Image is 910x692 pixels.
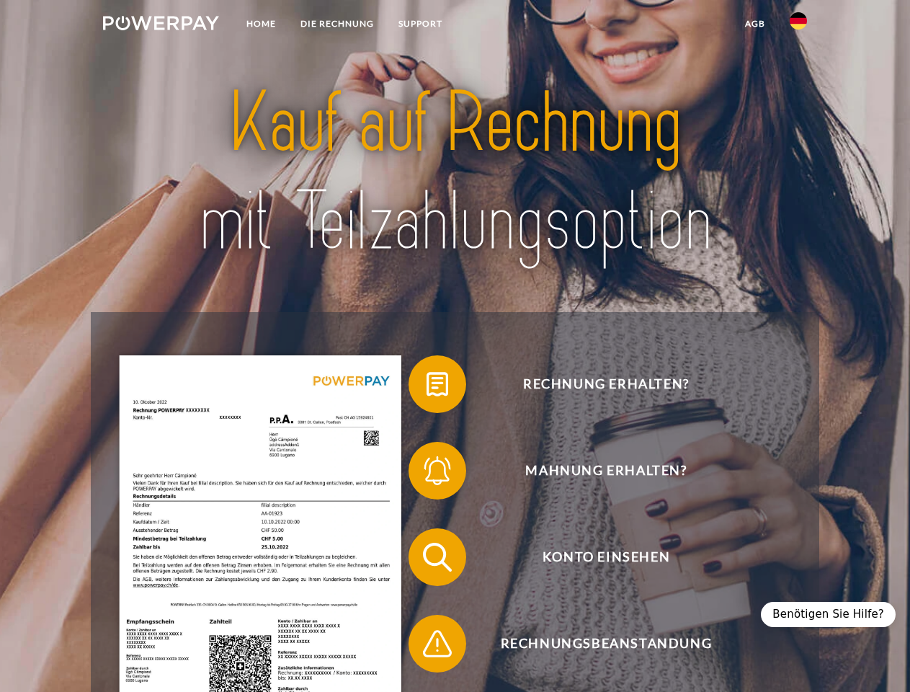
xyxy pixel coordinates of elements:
span: Mahnung erhalten? [429,442,782,500]
button: Rechnungsbeanstandung [409,615,783,673]
span: Rechnungsbeanstandung [429,615,782,673]
img: de [790,12,807,30]
img: qb_warning.svg [419,626,455,662]
a: agb [733,11,777,37]
img: qb_search.svg [419,539,455,575]
a: DIE RECHNUNG [288,11,386,37]
span: Konto einsehen [429,528,782,586]
img: qb_bell.svg [419,453,455,489]
div: Benötigen Sie Hilfe? [761,602,896,627]
a: SUPPORT [386,11,455,37]
a: Home [234,11,288,37]
span: Rechnung erhalten? [429,355,782,413]
img: title-powerpay_de.svg [138,69,772,276]
img: logo-powerpay-white.svg [103,16,219,30]
button: Mahnung erhalten? [409,442,783,500]
button: Rechnung erhalten? [409,355,783,413]
img: qb_bill.svg [419,366,455,402]
button: Konto einsehen [409,528,783,586]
